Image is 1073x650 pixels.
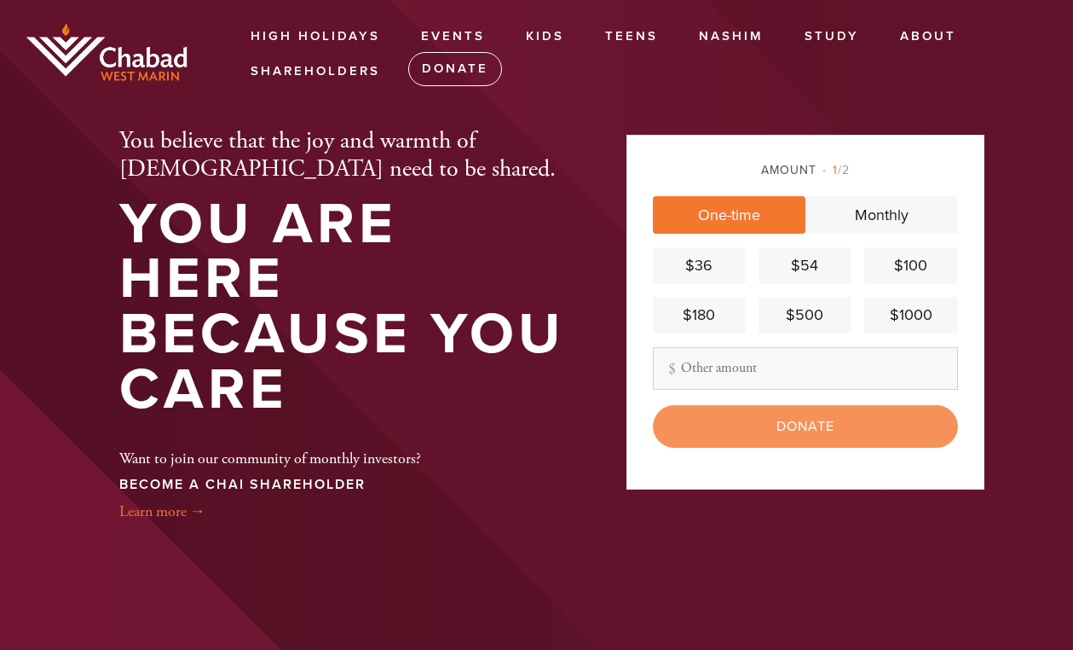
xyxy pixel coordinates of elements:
a: $1000 [864,297,957,334]
a: Shareholders [238,55,393,88]
div: $36 [660,254,739,277]
a: Events [408,20,498,53]
h2: You believe that the joy and warmth of [DEMOGRAPHIC_DATA] need to be shared. [119,127,571,184]
input: Other amount [653,347,958,390]
div: Want to join our community of monthly investors? [119,424,421,523]
div: $180 [660,304,739,327]
h3: BECOME A CHAI SHAREHOLDER [119,477,421,493]
a: Kids [513,20,577,53]
a: One-time [653,196,805,234]
a: $54 [759,247,851,284]
a: Teens [592,20,671,53]
a: Study [792,20,872,53]
a: $36 [653,247,746,284]
a: Monthly [805,196,958,234]
div: $500 [765,304,845,327]
a: High Holidays [238,20,393,53]
span: /2 [822,163,850,177]
div: $1000 [871,304,950,327]
a: Learn more → [119,502,205,521]
a: $100 [864,247,957,284]
a: $180 [653,297,746,334]
img: chabad-west-marin-logo.png [26,23,187,81]
a: Nashim [686,20,776,53]
a: About [887,20,969,53]
div: Amount [653,161,958,179]
h1: You are here because you care [119,197,571,417]
div: $54 [765,254,845,277]
a: $500 [759,297,851,334]
div: $100 [871,254,950,277]
span: 1 [833,163,838,177]
a: Donate [408,52,502,86]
